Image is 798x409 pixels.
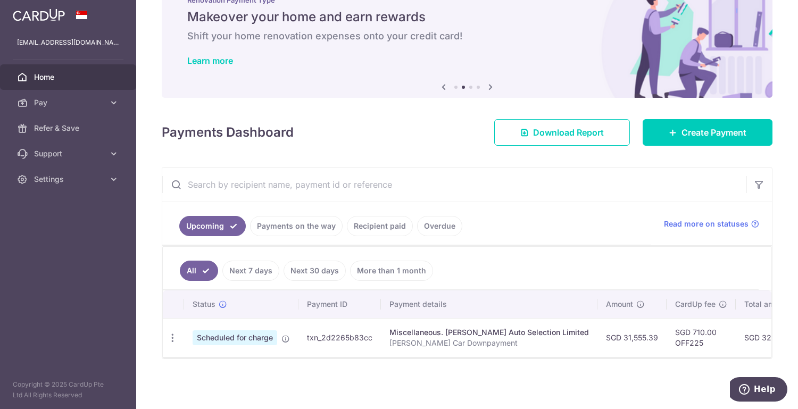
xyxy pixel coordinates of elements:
[298,290,381,318] th: Payment ID
[284,261,346,281] a: Next 30 days
[643,119,772,146] a: Create Payment
[417,216,462,236] a: Overdue
[162,123,294,142] h4: Payments Dashboard
[250,216,343,236] a: Payments on the way
[494,119,630,146] a: Download Report
[193,330,277,345] span: Scheduled for charge
[389,338,589,348] p: [PERSON_NAME] Car Downpayment
[222,261,279,281] a: Next 7 days
[180,261,218,281] a: All
[298,318,381,357] td: txn_2d2265b83cc
[34,123,104,133] span: Refer & Save
[681,126,746,139] span: Create Payment
[389,327,589,338] div: Miscellaneous. [PERSON_NAME] Auto Selection Limited
[34,174,104,185] span: Settings
[187,30,747,43] h6: Shift your home renovation expenses onto your credit card!
[606,299,633,310] span: Amount
[533,126,604,139] span: Download Report
[187,9,747,26] h5: Makeover your home and earn rewards
[17,37,119,48] p: [EMAIL_ADDRESS][DOMAIN_NAME]
[664,219,749,229] span: Read more on statuses
[381,290,597,318] th: Payment details
[667,318,736,357] td: SGD 710.00 OFF225
[744,299,779,310] span: Total amt.
[193,299,215,310] span: Status
[13,9,65,21] img: CardUp
[34,72,104,82] span: Home
[730,377,787,404] iframe: Opens a widget where you can find more information
[34,148,104,159] span: Support
[350,261,433,281] a: More than 1 month
[179,216,246,236] a: Upcoming
[675,299,716,310] span: CardUp fee
[187,55,233,66] a: Learn more
[664,219,759,229] a: Read more on statuses
[347,216,413,236] a: Recipient paid
[34,97,104,108] span: Pay
[162,168,746,202] input: Search by recipient name, payment id or reference
[597,318,667,357] td: SGD 31,555.39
